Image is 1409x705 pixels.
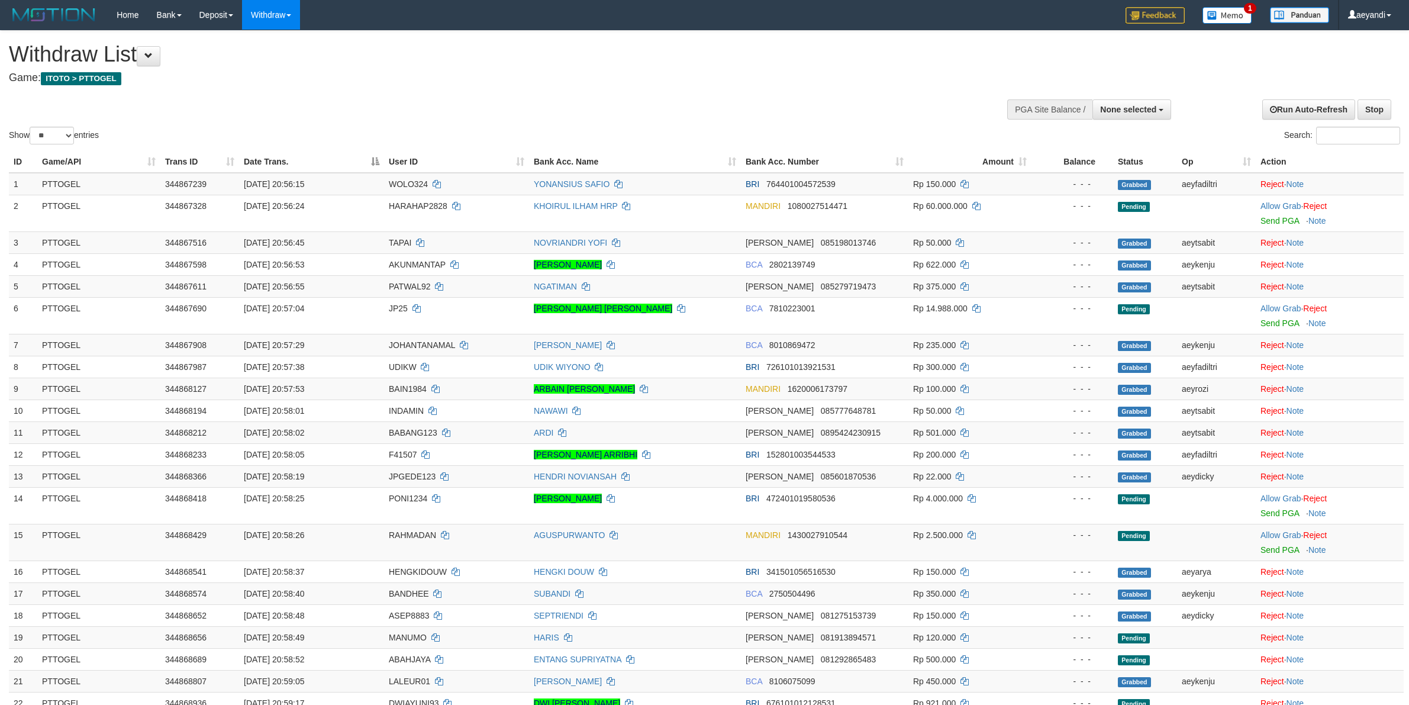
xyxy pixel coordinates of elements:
h1: Withdraw List [9,43,927,66]
td: 14 [9,487,37,524]
a: Note [1287,567,1304,577]
span: Copy 341501056516530 to clipboard [766,567,836,577]
span: PONI1234 [389,494,427,503]
a: Allow Grab [1260,494,1301,503]
a: Send PGA [1260,318,1299,328]
span: · [1260,201,1303,211]
td: · [1256,173,1404,195]
td: · [1256,253,1404,275]
th: User ID: activate to sort column ascending [384,151,529,173]
a: Reject [1260,472,1284,481]
td: PTTOGEL [37,173,160,195]
th: Bank Acc. Number: activate to sort column ascending [741,151,908,173]
span: · [1260,530,1303,540]
th: Bank Acc. Name: activate to sort column ascending [529,151,741,173]
span: Rp 2.500.000 [913,530,963,540]
div: - - - [1036,302,1108,314]
span: [DATE] 20:57:53 [244,384,304,394]
span: Pending [1118,304,1150,314]
a: Reject [1260,179,1284,189]
td: · [1256,582,1404,604]
a: Note [1287,179,1304,189]
span: AKUNMANTAP [389,260,446,269]
td: aeykenju [1177,582,1256,604]
select: Showentries [30,127,74,144]
span: Grabbed [1118,385,1151,395]
a: Reject [1260,238,1284,247]
td: aeyfadiltri [1177,173,1256,195]
td: PTTOGEL [37,582,160,604]
span: 344868194 [165,406,207,416]
span: [DATE] 20:58:19 [244,472,304,481]
td: aeytsabit [1177,275,1256,297]
span: Rp 200.000 [913,450,956,459]
span: HENGKIDOUW [389,567,447,577]
a: Run Auto-Refresh [1262,99,1355,120]
span: BRI [746,567,759,577]
a: NOVRIANDRI YOFI [534,238,607,247]
td: aeytsabit [1177,231,1256,253]
a: Send PGA [1260,545,1299,555]
div: PGA Site Balance / [1007,99,1092,120]
td: 7 [9,334,37,356]
th: Game/API: activate to sort column ascending [37,151,160,173]
span: [DATE] 20:56:55 [244,282,304,291]
a: Reject [1260,589,1284,598]
span: Grabbed [1118,450,1151,461]
td: PTTOGEL [37,465,160,487]
a: Note [1308,545,1326,555]
td: · [1256,378,1404,400]
span: MANDIRI [746,530,781,540]
span: JPGEDE123 [389,472,436,481]
span: 344867516 [165,238,207,247]
span: 344867239 [165,179,207,189]
a: HENDRI NOVIANSAH [534,472,617,481]
span: Copy 764401004572539 to clipboard [766,179,836,189]
span: Copy 726101013921531 to clipboard [766,362,836,372]
span: ITOTO > PTTOGEL [41,72,121,85]
span: [DATE] 20:58:25 [244,494,304,503]
td: PTTOGEL [37,356,160,378]
a: Reject [1260,611,1284,620]
span: Grabbed [1118,341,1151,351]
a: NGATIMAN [534,282,577,291]
a: NAWAWI [534,406,568,416]
td: aeydicky [1177,465,1256,487]
a: YONANSIUS SAFIO [534,179,610,189]
span: MANDIRI [746,201,781,211]
span: 344867598 [165,260,207,269]
a: Note [1308,216,1326,226]
div: - - - [1036,588,1108,600]
div: - - - [1036,566,1108,578]
a: Reject [1303,201,1327,211]
div: - - - [1036,427,1108,439]
div: - - - [1036,405,1108,417]
td: 12 [9,443,37,465]
a: Reject [1260,340,1284,350]
a: Allow Grab [1260,304,1301,313]
td: PTTOGEL [37,334,160,356]
td: · [1256,443,1404,465]
span: Grabbed [1118,239,1151,249]
span: Copy 8010869472 to clipboard [769,340,815,350]
a: Note [1287,655,1304,664]
td: 2 [9,195,37,231]
button: None selected [1092,99,1171,120]
td: · [1256,275,1404,297]
span: Grabbed [1118,568,1151,578]
span: Copy 085601870536 to clipboard [821,472,876,481]
a: [PERSON_NAME] [534,260,602,269]
span: [DATE] 20:56:15 [244,179,304,189]
span: PATWAL92 [389,282,431,291]
td: PTTOGEL [37,561,160,582]
span: Rp 60.000.000 [913,201,968,211]
span: JP25 [389,304,408,313]
a: Reject [1303,530,1327,540]
span: Rp 50.000 [913,238,952,247]
a: HENGKI DOUW [534,567,594,577]
a: Reject [1260,450,1284,459]
label: Search: [1284,127,1400,144]
div: - - - [1036,383,1108,395]
span: MANDIRI [746,384,781,394]
a: Note [1287,260,1304,269]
